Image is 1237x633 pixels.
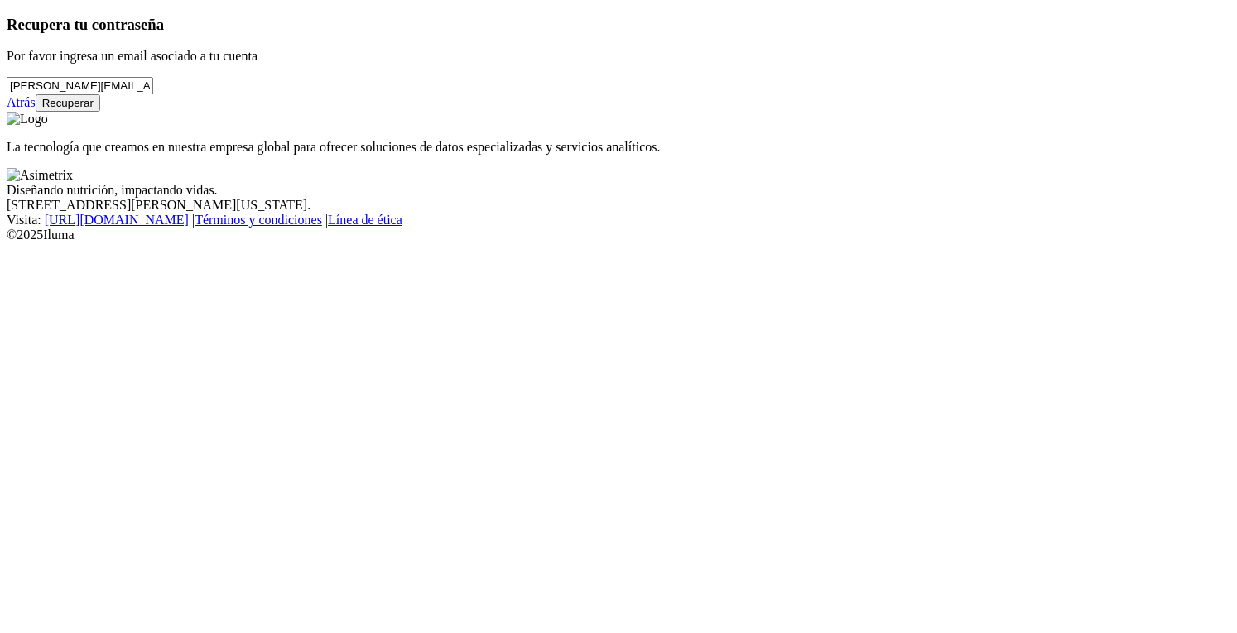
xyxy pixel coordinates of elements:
p: La tecnología que creamos en nuestra empresa global para ofrecer soluciones de datos especializad... [7,140,1230,155]
a: Atrás [7,95,36,109]
div: Diseñando nutrición, impactando vidas. [7,183,1230,198]
a: [URL][DOMAIN_NAME] [45,213,189,227]
p: Por favor ingresa un email asociado a tu cuenta [7,49,1230,64]
div: © 2025 Iluma [7,228,1230,242]
img: Logo [7,112,48,127]
img: Asimetrix [7,168,73,183]
button: Recuperar [36,94,100,112]
h3: Recupera tu contraseña [7,16,1230,34]
a: Términos y condiciones [195,213,322,227]
input: Tu correo [7,77,153,94]
a: Línea de ética [328,213,402,227]
div: Visita : | | [7,213,1230,228]
div: [STREET_ADDRESS][PERSON_NAME][US_STATE]. [7,198,1230,213]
